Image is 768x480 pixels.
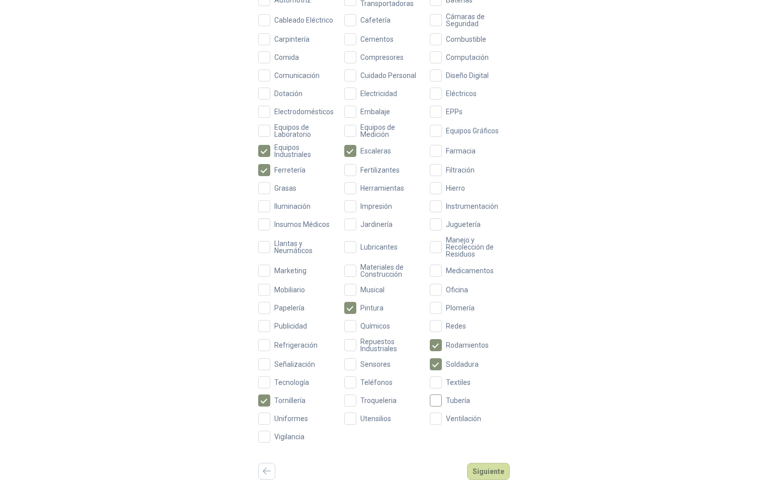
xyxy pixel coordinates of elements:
[270,361,319,368] span: Señalización
[356,203,396,210] span: Impresión
[442,185,469,192] span: Hierro
[270,304,309,311] span: Papelería
[356,286,389,293] span: Musical
[442,379,475,386] span: Textiles
[270,144,338,158] span: Equipos Industriales
[356,72,420,79] span: Cuidado Personal
[356,379,397,386] span: Teléfonos
[442,147,480,154] span: Farmacia
[442,54,493,61] span: Computación
[270,203,315,210] span: Iluminación
[356,338,424,352] span: Repuestos Industriales
[356,415,395,422] span: Utensilios
[442,36,490,43] span: Combustible
[442,267,498,274] span: Medicamentos
[467,463,510,480] button: Siguiente
[442,323,470,330] span: Redes
[356,264,424,278] span: Materiales de Construcción
[356,124,424,138] span: Equipos de Medición
[270,36,314,43] span: Carpintería
[270,221,334,228] span: Insumos Médicos
[270,433,309,440] span: Vigilancia
[356,244,402,251] span: Lubricantes
[270,342,322,349] span: Refrigeración
[442,72,493,79] span: Diseño Digital
[356,221,397,228] span: Jardinería
[442,286,472,293] span: Oficina
[356,17,395,24] span: Cafetería
[356,108,394,115] span: Embalaje
[270,415,312,422] span: Uniformes
[356,167,404,174] span: Fertilizantes
[442,397,474,404] span: Tubería
[356,361,395,368] span: Sensores
[442,127,503,134] span: Equipos Gráficos
[442,90,481,97] span: Eléctricos
[442,304,479,311] span: Plomería
[442,415,485,422] span: Ventilación
[356,90,401,97] span: Electricidad
[442,221,485,228] span: Juguetería
[270,17,337,24] span: Cableado Eléctrico
[442,236,510,258] span: Manejo y Recolección de Residuos
[442,167,479,174] span: Filtración
[270,240,338,254] span: Llantas y Neumáticos
[270,54,303,61] span: Comida
[442,342,493,349] span: Rodamientos
[356,36,398,43] span: Cementos
[442,361,483,368] span: Soldadura
[270,72,324,79] span: Comunicación
[356,304,388,311] span: Pintura
[442,108,467,115] span: EPPs
[270,124,338,138] span: Equipos de Laboratorio
[442,203,502,210] span: Instrumentación
[270,286,309,293] span: Mobiliario
[270,267,311,274] span: Marketing
[270,185,300,192] span: Grasas
[356,323,394,330] span: Químicos
[270,379,313,386] span: Tecnología
[442,13,510,27] span: Cámaras de Seguridad
[356,54,408,61] span: Compresores
[270,167,310,174] span: Ferretería
[270,397,310,404] span: Tornillería
[356,397,401,404] span: Troqueleria
[356,147,395,154] span: Escaleras
[270,108,338,115] span: Electrodomésticos
[356,185,408,192] span: Herramientas
[270,90,306,97] span: Dotación
[270,323,311,330] span: Publicidad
